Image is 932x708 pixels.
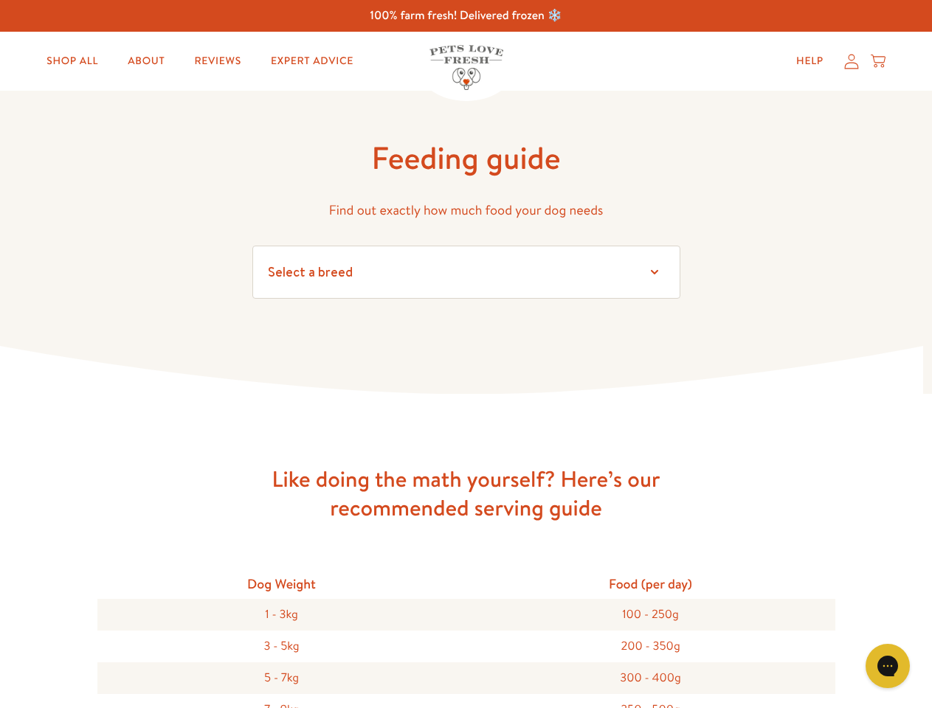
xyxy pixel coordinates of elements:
img: Pets Love Fresh [429,45,503,90]
a: About [116,46,176,76]
div: 3 - 5kg [97,631,466,662]
div: 300 - 400g [466,662,835,694]
div: Dog Weight [97,569,466,598]
div: 100 - 250g [466,599,835,631]
div: Food (per day) [466,569,835,598]
a: Help [784,46,835,76]
h1: Feeding guide [252,138,680,178]
iframe: Gorgias live chat messenger [858,639,917,693]
a: Shop All [35,46,110,76]
div: 1 - 3kg [97,599,466,631]
div: 200 - 350g [466,631,835,662]
h3: Like doing the math yourself? Here’s our recommended serving guide [230,465,703,522]
p: Find out exactly how much food your dog needs [252,199,680,222]
div: 5 - 7kg [97,662,466,694]
a: Expert Advice [259,46,365,76]
a: Reviews [182,46,252,76]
